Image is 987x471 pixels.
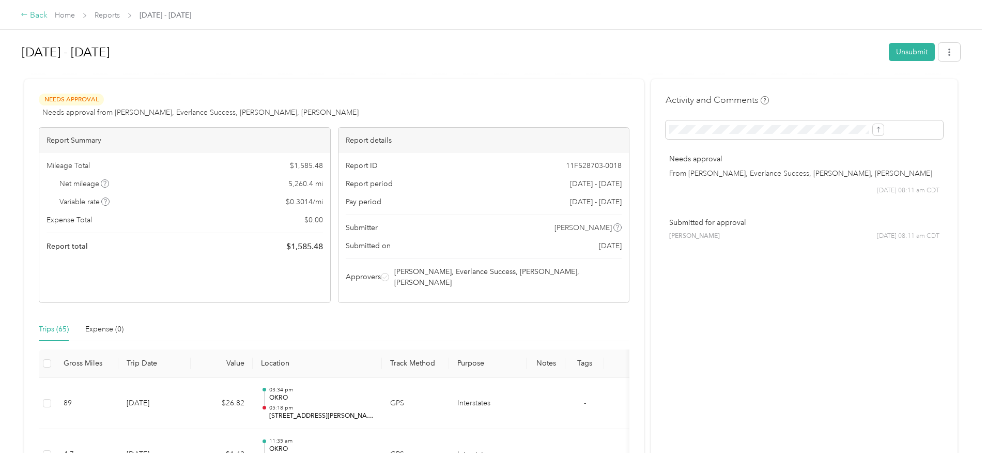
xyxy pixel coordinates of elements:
[527,350,565,378] th: Notes
[889,43,935,61] button: Unsubmit
[269,386,374,393] p: 03:34 pm
[669,154,939,164] p: Needs approval
[47,241,88,252] span: Report total
[669,168,939,179] p: From [PERSON_NAME], Everlance Success, [PERSON_NAME], [PERSON_NAME]
[570,178,622,189] span: [DATE] - [DATE]
[286,196,323,207] span: $ 0.3014 / mi
[565,350,604,378] th: Tags
[669,232,720,241] span: [PERSON_NAME]
[140,10,191,21] span: [DATE] - [DATE]
[304,215,323,225] span: $ 0.00
[394,266,620,288] span: [PERSON_NAME], Everlance Success, [PERSON_NAME], [PERSON_NAME]
[269,393,374,403] p: OKRO
[59,178,110,189] span: Net mileage
[288,178,323,189] span: 5,260.4 mi
[55,11,75,20] a: Home
[191,378,253,430] td: $26.82
[877,232,939,241] span: [DATE] 08:11 am CDT
[599,240,622,251] span: [DATE]
[39,128,330,153] div: Report Summary
[269,412,374,421] p: [STREET_ADDRESS][PERSON_NAME]
[253,350,382,378] th: Location
[338,128,629,153] div: Report details
[929,413,987,471] iframe: Everlance-gr Chat Button Frame
[584,399,586,407] span: -
[191,350,253,378] th: Value
[346,271,381,282] span: Approvers
[85,324,124,335] div: Expense (0)
[290,160,323,171] span: $ 1,585.48
[47,215,92,225] span: Expense Total
[286,240,323,253] span: $ 1,585.48
[269,404,374,412] p: 05:18 pm
[346,160,378,171] span: Report ID
[669,217,939,228] p: Submitted for approval
[269,437,374,445] p: 11:35 am
[21,9,48,22] div: Back
[449,350,527,378] th: Purpose
[382,350,449,378] th: Track Method
[42,107,359,118] span: Needs approval from [PERSON_NAME], Everlance Success, [PERSON_NAME], [PERSON_NAME]
[346,240,391,251] span: Submitted on
[666,94,769,107] h4: Activity and Comments
[346,222,378,233] span: Submitter
[118,350,191,378] th: Trip Date
[877,186,939,195] span: [DATE] 08:11 am CDT
[554,222,612,233] span: [PERSON_NAME]
[449,378,527,430] td: Interstates
[570,196,622,207] span: [DATE] - [DATE]
[39,324,69,335] div: Trips (65)
[55,350,118,378] th: Gross Miles
[22,40,882,65] h1: Sep 1 - 30, 2025
[39,94,104,105] span: Needs Approval
[382,378,449,430] td: GPS
[566,160,622,171] span: 11F528703-0018
[118,378,191,430] td: [DATE]
[346,196,381,207] span: Pay period
[269,445,374,454] p: OKRO
[95,11,120,20] a: Reports
[584,450,586,459] span: -
[59,196,110,207] span: Variable rate
[55,378,118,430] td: 89
[346,178,393,189] span: Report period
[47,160,90,171] span: Mileage Total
